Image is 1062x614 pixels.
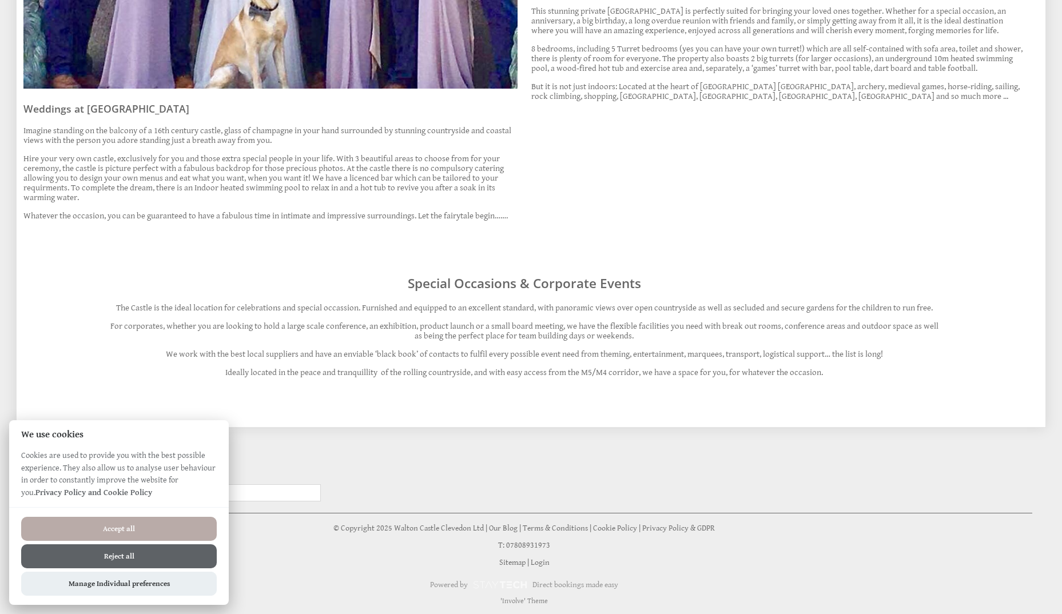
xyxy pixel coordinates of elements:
[21,517,217,541] button: Accept all
[590,524,591,533] span: |
[23,102,518,115] h3: Weddings at [GEOGRAPHIC_DATA]
[35,488,152,497] a: Privacy Policy and Cookie Policy
[531,82,1025,101] p: But it is not just indoors: Located at the heart of [GEOGRAPHIC_DATA] [GEOGRAPHIC_DATA], archery,...
[519,524,521,533] span: |
[333,524,484,533] a: © Copyright 2025 Walton Castle Clevedon Ltd
[108,303,940,313] p: The Castle is the ideal location for celebrations and special occassion. Furnished and equipped t...
[21,572,217,596] button: Manage Individual preferences
[9,449,229,507] p: Cookies are used to provide you with the best possible experience. They also allow us to analyse ...
[527,558,529,567] span: |
[108,349,940,359] p: We work with the best local suppliers and have an enviable ‘black book’ of contacts to fulfil eve...
[639,524,641,533] span: |
[531,6,1025,35] p: This stunning private [GEOGRAPHIC_DATA] is perfectly suited for bringing your loved ones together...
[108,274,940,292] h2: Special Occasions & Corporate Events
[108,368,940,377] p: Ideally located in the peace and tranquillity of the rolling countryside, and with easy access fr...
[21,544,217,568] button: Reject all
[523,524,588,533] a: Terms & Conditions
[531,44,1025,73] p: 8 bedrooms, including 5 Turret bedrooms (yes you can have your own turret!) which are all self-co...
[23,211,518,221] p: Whatever the occasion, you can be guaranteed to have a fabulous time in intimate and impressive s...
[472,578,527,592] img: scrumpy.png
[642,524,715,533] a: Privacy Policy & GDPR
[486,524,487,533] span: |
[593,524,637,533] a: Cookie Policy
[23,154,518,202] p: Hire your very own castle, exclusively for you and those extra special people in your life. With ...
[23,126,518,145] p: Imagine standing on the balcony of a 16th century castle, glass of champagne in your hand surroun...
[498,541,550,550] a: T: 07808931973
[489,524,518,533] a: Our Blog
[108,321,940,341] p: For corporates, whether you are looking to hold a large scale conference, an exhibition, product ...
[16,575,1032,595] a: Powered byDirect bookings made easy
[499,558,526,567] a: Sitemap
[531,558,550,567] a: Login
[9,429,229,440] h2: We use cookies
[16,597,1032,605] p: 'Involve' Theme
